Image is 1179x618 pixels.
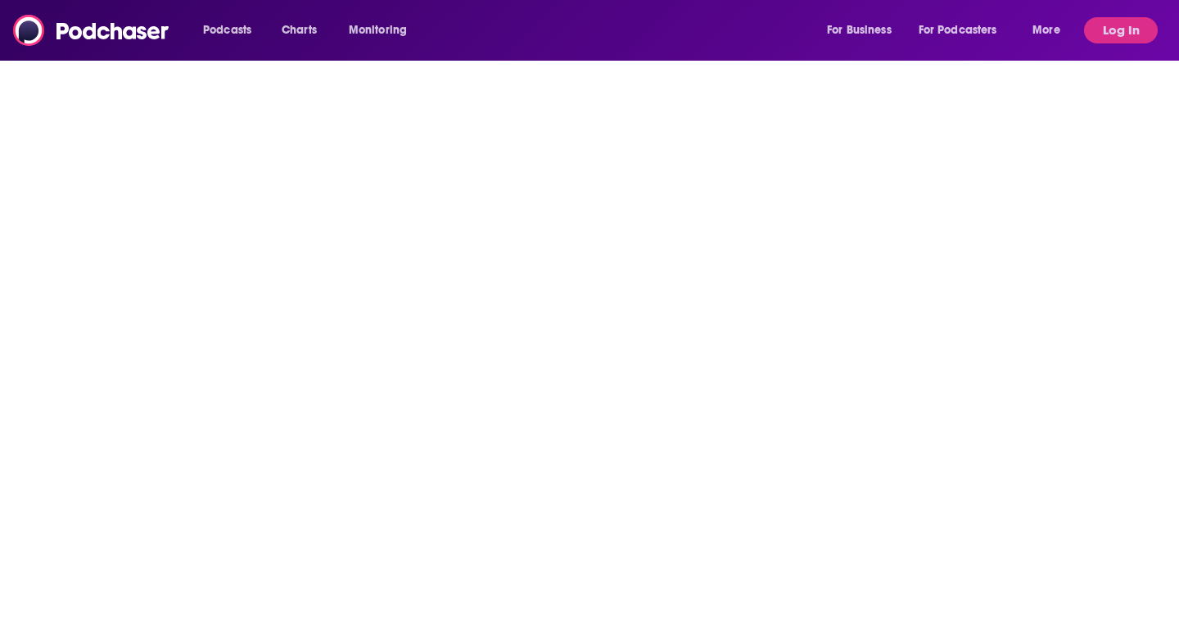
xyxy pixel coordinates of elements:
span: Charts [282,19,317,42]
span: For Business [827,19,892,42]
button: Log In [1084,17,1158,43]
a: Charts [271,17,327,43]
button: open menu [908,17,1021,43]
span: More [1032,19,1060,42]
button: open menu [192,17,273,43]
button: open menu [337,17,428,43]
img: Podchaser - Follow, Share and Rate Podcasts [13,15,170,46]
span: Monitoring [349,19,407,42]
span: For Podcasters [919,19,997,42]
button: open menu [1021,17,1081,43]
button: open menu [815,17,912,43]
span: Podcasts [203,19,251,42]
